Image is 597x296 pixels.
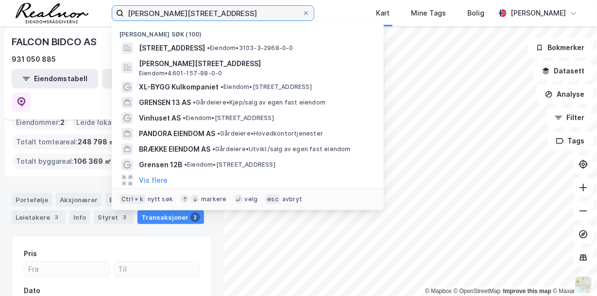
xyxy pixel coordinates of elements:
span: • [184,161,187,168]
input: Fra [24,262,109,277]
span: Eiendom • [STREET_ADDRESS] [221,83,312,91]
span: 248 798 ㎡ [78,136,116,148]
div: 2 [190,212,200,222]
iframe: Chat Widget [548,249,597,296]
div: Portefølje [12,193,52,207]
button: Filter [546,108,593,127]
div: 3 [52,212,62,222]
img: realnor-logo.934646d98de889bb5806.png [16,3,88,23]
div: velg [245,195,258,203]
div: nytt søk [148,195,173,203]
button: Vis flere [139,174,168,186]
div: Ctrl + k [119,194,146,204]
span: [STREET_ADDRESS] [139,42,205,54]
button: Analyse [537,85,593,104]
span: Eiendom • [STREET_ADDRESS] [184,161,275,169]
div: [PERSON_NAME] [511,7,566,19]
span: Grensen 12B [139,159,182,171]
div: esc [265,194,280,204]
span: • [183,114,186,122]
a: Improve this map [503,288,551,295]
button: Tags [548,131,593,151]
div: FALCON BIDCO AS [12,34,99,50]
button: Bokmerker [528,38,593,57]
a: OpenStreetMap [454,288,501,295]
span: Eiendom • 4601-157-98-0-0 [139,70,222,77]
div: 931 050 885 [12,53,56,65]
div: Leietakere [12,210,66,224]
span: Vinhuset AS [139,112,181,124]
span: • [212,145,215,153]
div: Aksjonærer [56,193,102,207]
div: Mine Tags [411,7,446,19]
div: avbryt [282,195,302,203]
a: Mapbox [425,288,452,295]
div: Transaksjoner [137,210,204,224]
span: 2 [60,117,65,128]
input: Til [114,262,199,277]
span: • [217,130,220,137]
span: 106 369 ㎡ [74,156,111,167]
span: [PERSON_NAME][STREET_ADDRESS] [139,58,372,70]
div: Bolig [467,7,484,19]
span: Gårdeiere • Hovedkontortjenester [217,130,323,138]
div: Totalt byggareal : [12,154,115,169]
span: Gårdeiere • Utvikl./salg av egen fast eiendom [212,145,351,153]
input: Søk på adresse, matrikkel, gårdeiere, leietakere eller personer [124,6,302,20]
span: Eiendom • [STREET_ADDRESS] [183,114,274,122]
div: Styret [94,210,134,224]
span: Eiendom • 3103-3-2968-0-0 [207,44,293,52]
span: BRÆKKE EIENDOM AS [139,143,210,155]
span: XL-BYGG Kulkompaniet [139,81,219,93]
div: 3 [120,212,130,222]
span: • [221,83,223,90]
div: [PERSON_NAME] søk (100) [112,23,384,40]
div: Totalt tomteareal : [12,134,119,150]
button: Leietakertabell [102,69,188,88]
div: markere [201,195,226,203]
span: • [207,44,210,52]
div: Eiendommer : [12,115,68,130]
button: Datasett [534,61,593,81]
div: Eiendommer [105,193,165,207]
span: • [193,99,196,106]
span: GRENSEN 13 AS [139,97,191,108]
div: Leide lokasjoner : [72,115,141,130]
div: Kontrollprogram for chat [548,249,597,296]
div: Pris [24,248,37,260]
div: Kart [376,7,390,19]
div: Info [69,210,90,224]
span: PANDORA EIENDOM AS [139,128,215,139]
button: Eiendomstabell [12,69,98,88]
span: Gårdeiere • Kjøp/salg av egen fast eiendom [193,99,325,106]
